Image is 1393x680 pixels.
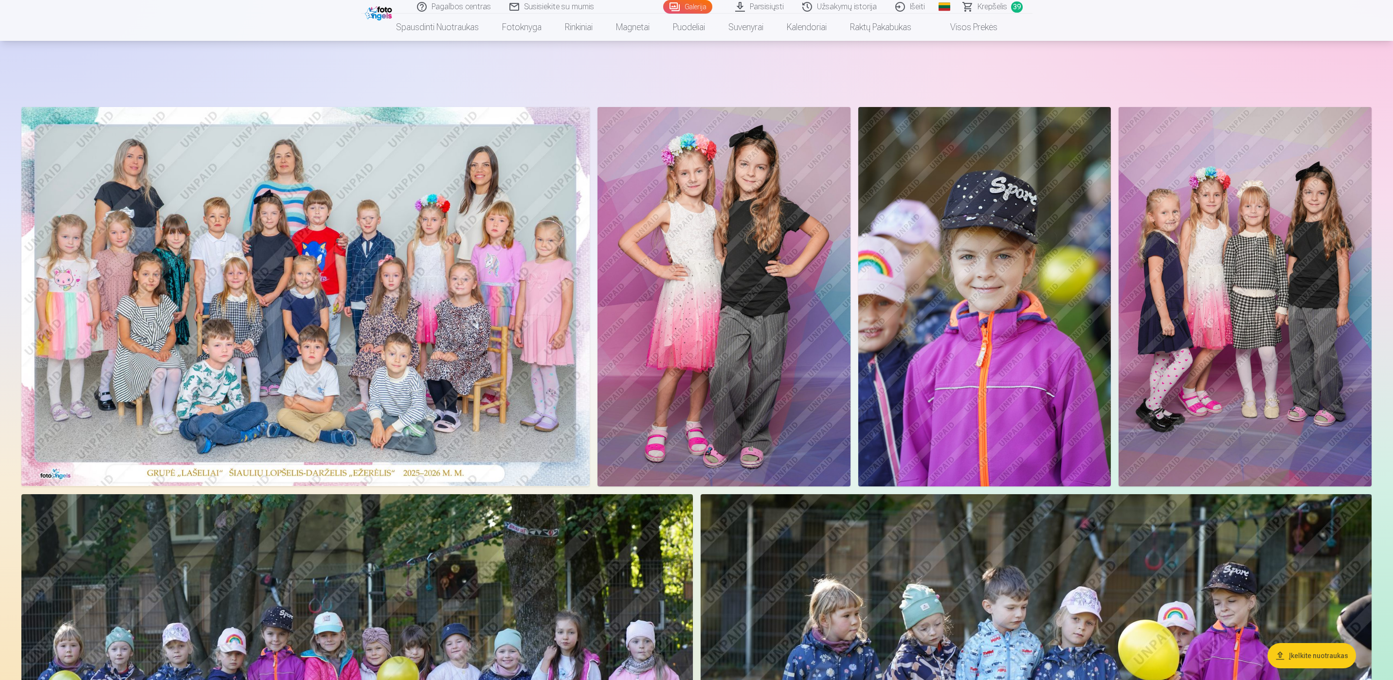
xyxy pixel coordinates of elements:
a: Suvenyrai [717,14,775,41]
a: Rinkiniai [553,14,604,41]
a: Magnetai [604,14,661,41]
a: Fotoknyga [490,14,553,41]
button: Įkelkite nuotraukas [1267,643,1356,668]
a: Puodeliai [661,14,717,41]
span: Krepšelis [977,1,1007,13]
a: Kalendoriai [775,14,838,41]
a: Visos prekės [923,14,1009,41]
a: Spausdinti nuotraukas [384,14,490,41]
span: 39 [1011,1,1023,13]
a: Raktų pakabukas [838,14,923,41]
img: /fa2 [365,4,395,20]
